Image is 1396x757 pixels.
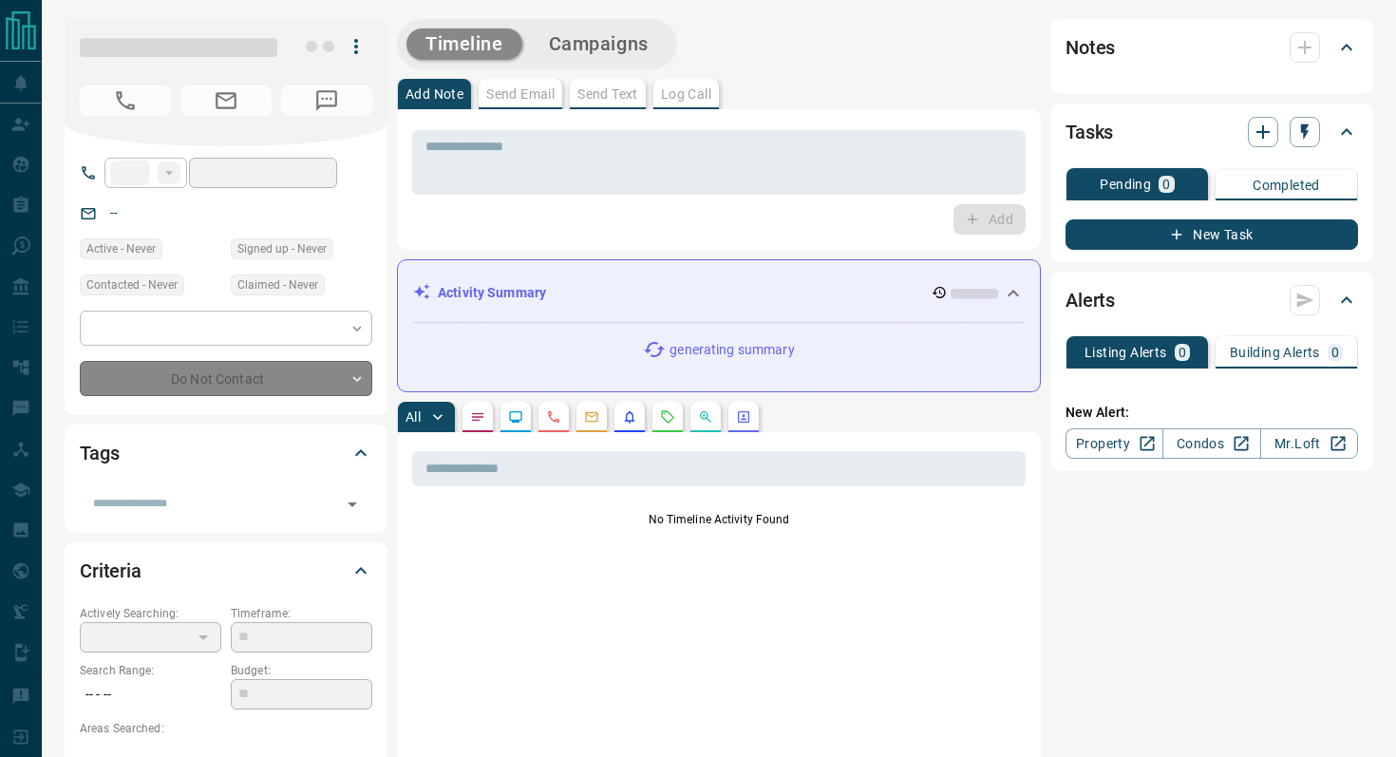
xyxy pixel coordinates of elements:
p: Search Range: [80,662,221,679]
svg: Requests [660,409,675,425]
h2: Alerts [1066,285,1115,315]
button: Open [339,491,366,518]
button: New Task [1066,219,1358,250]
svg: Listing Alerts [622,409,637,425]
h2: Criteria [80,556,141,586]
span: Claimed - Never [237,275,318,294]
p: generating summary [670,340,794,360]
div: Notes [1066,25,1358,70]
a: -- [110,205,118,220]
div: Activity Summary [413,275,1025,311]
p: Listing Alerts [1085,346,1167,359]
p: Actively Searching: [80,605,221,622]
svg: Emails [584,409,599,425]
p: Completed [1253,179,1320,192]
div: Do Not Contact [80,361,372,396]
svg: Calls [546,409,561,425]
p: 0 [1162,178,1170,191]
span: No Email [180,85,272,116]
p: Timeframe: [231,605,372,622]
h2: Tasks [1066,117,1113,147]
a: Mr.Loft [1260,428,1358,459]
h2: Tags [80,438,119,468]
p: All [406,410,421,424]
a: Condos [1162,428,1260,459]
span: No Number [281,85,372,116]
button: Timeline [406,28,522,60]
p: Areas Searched: [80,720,372,737]
svg: Notes [470,409,485,425]
div: Tags [80,430,372,476]
p: 0 [1179,346,1186,359]
p: -- - -- [80,679,221,710]
span: Contacted - Never [86,275,178,294]
p: Budget: [231,662,372,679]
div: Tasks [1066,109,1358,155]
p: 0 [1331,346,1339,359]
svg: Lead Browsing Activity [508,409,523,425]
p: Building Alerts [1230,346,1320,359]
p: Activity Summary [438,283,546,303]
svg: Agent Actions [736,409,751,425]
a: Property [1066,428,1163,459]
p: New Alert: [1066,403,1358,423]
span: Active - Never [86,239,156,258]
span: No Number [80,85,171,116]
div: Criteria [80,548,372,594]
span: Signed up - Never [237,239,327,258]
p: Add Note [406,87,463,101]
p: Pending [1100,178,1151,191]
svg: Opportunities [698,409,713,425]
div: Alerts [1066,277,1358,323]
p: No Timeline Activity Found [412,511,1026,528]
button: Campaigns [530,28,668,60]
h2: Notes [1066,32,1115,63]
